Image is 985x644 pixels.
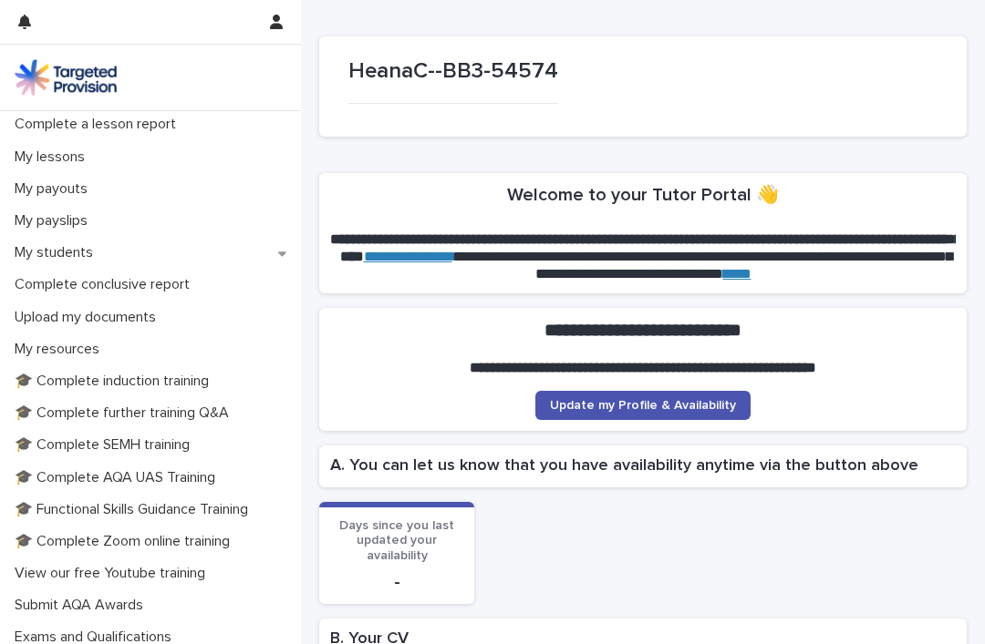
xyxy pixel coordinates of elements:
[7,309,171,326] p: Upload my documents
[348,58,558,85] p: HeanaC--BB3-54574
[507,184,779,206] h2: Welcome to your Tutor Portal 👋
[7,373,223,390] p: 🎓 Complete induction training
[7,276,204,293] p: Complete conclusive report
[7,469,230,486] p: 🎓 Complete AQA UAS Training
[15,59,117,96] img: M5nRWzHhSzIhMunXDL62
[7,597,158,614] p: Submit AQA Awards
[7,341,114,358] p: My resources
[550,399,736,412] span: Update my Profile & Availability
[7,533,244,550] p: 🎓 Complete Zoom online training
[7,404,244,422] p: 🎓 Complete further training Q&A
[7,244,108,261] p: My students
[7,436,204,454] p: 🎓 Complete SEMH training
[7,501,263,518] p: 🎓 Functional Skills Guidance Training
[535,391,751,420] a: Update my Profile & Availability
[7,148,99,166] p: My lessons
[7,180,102,198] p: My payouts
[7,212,102,230] p: My payslips
[339,519,454,563] span: Days since you last updated your availability
[330,456,956,476] h2: A. You can let us know that you have availability anytime via the button above
[330,571,463,593] p: -
[7,565,220,582] p: View our free Youtube training
[7,116,191,133] p: Complete a lesson report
